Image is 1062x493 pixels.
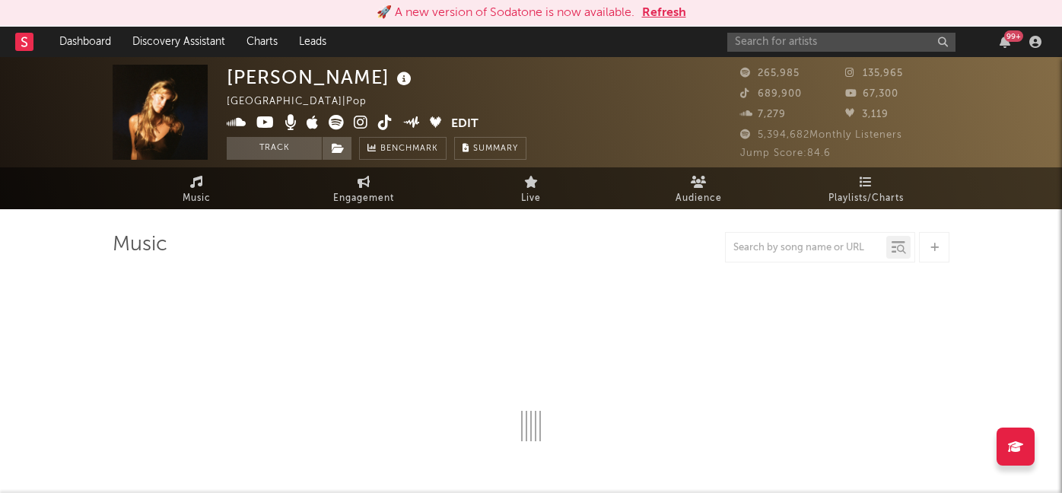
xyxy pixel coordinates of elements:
button: Refresh [642,4,686,22]
a: Live [447,167,615,209]
span: 689,900 [740,89,802,99]
div: 99 + [1004,30,1023,42]
span: Summary [473,145,518,153]
span: 3,119 [845,110,889,119]
span: Jump Score: 84.6 [740,148,831,158]
a: Leads [288,27,337,57]
button: Summary [454,137,526,160]
span: Benchmark [380,140,438,158]
button: 99+ [1000,36,1010,48]
span: Playlists/Charts [828,189,904,208]
span: Engagement [333,189,394,208]
a: Playlists/Charts [782,167,949,209]
span: Live [521,189,541,208]
a: Benchmark [359,137,447,160]
a: Charts [236,27,288,57]
span: Music [183,189,211,208]
span: 265,985 [740,68,800,78]
span: 5,394,682 Monthly Listeners [740,130,902,140]
a: Discovery Assistant [122,27,236,57]
a: Audience [615,167,782,209]
span: 7,279 [740,110,786,119]
a: Music [113,167,280,209]
div: [PERSON_NAME] [227,65,415,90]
button: Track [227,137,322,160]
input: Search for artists [727,33,955,52]
div: [GEOGRAPHIC_DATA] | Pop [227,93,384,111]
span: 67,300 [845,89,898,99]
button: Edit [451,115,479,134]
span: Audience [676,189,722,208]
a: Dashboard [49,27,122,57]
input: Search by song name or URL [726,242,886,254]
a: Engagement [280,167,447,209]
div: 🚀 A new version of Sodatone is now available. [377,4,634,22]
span: 135,965 [845,68,903,78]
